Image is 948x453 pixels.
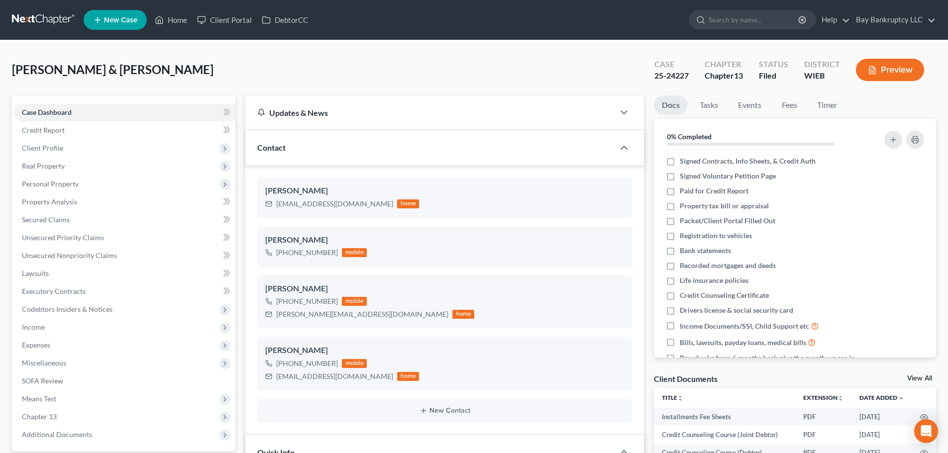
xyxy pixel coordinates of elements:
td: PDF [795,408,851,426]
a: Help [817,11,850,29]
div: [PERSON_NAME][EMAIL_ADDRESS][DOMAIN_NAME] [276,309,448,319]
span: Client Profile [22,144,63,152]
span: Life insurance policies [680,275,748,285]
span: Registration to vehicles [680,231,752,241]
div: [EMAIL_ADDRESS][DOMAIN_NAME] [276,199,393,209]
span: Secured Claims [22,215,70,224]
div: [PERSON_NAME] [265,283,624,295]
span: Drivers license & social security card [680,305,793,315]
a: Case Dashboard [14,103,235,121]
div: [EMAIL_ADDRESS][DOMAIN_NAME] [276,371,393,381]
div: home [452,310,474,319]
a: SOFA Review [14,372,235,390]
div: Updates & News [257,107,602,118]
span: Packet/Client Portal Filled Out [680,216,775,226]
div: District [804,59,840,70]
span: Expenses [22,341,50,349]
span: Real Property [22,162,65,170]
a: Credit Report [14,121,235,139]
a: View All [907,375,932,382]
i: expand_more [898,395,904,401]
a: Extensionunfold_more [803,394,843,401]
span: Credit Counseling Certificate [680,290,769,300]
div: home [397,372,419,381]
i: unfold_more [838,395,843,401]
span: Means Test [22,394,56,403]
a: Unsecured Nonpriority Claims [14,247,235,265]
div: Case [654,59,689,70]
a: Secured Claims [14,211,235,229]
span: Credit Report [22,126,65,134]
a: Home [150,11,192,29]
span: Bank statements [680,246,731,256]
div: [PHONE_NUMBER] [276,359,338,368]
div: Filed [759,70,788,82]
span: Contact [257,143,286,152]
span: Signed Contracts, Info Sheets, & Credit Auth [680,156,816,166]
a: Docs [654,95,688,115]
span: Case Dashboard [22,108,72,116]
span: Unsecured Nonpriority Claims [22,251,117,260]
td: PDF [795,426,851,444]
div: [PERSON_NAME] [265,234,624,246]
div: [PHONE_NUMBER] [276,296,338,306]
span: Personal Property [22,180,79,188]
div: WIEB [804,70,840,82]
div: [PERSON_NAME] [265,185,624,197]
a: Bay Bankruptcy LLC [851,11,936,29]
span: [PERSON_NAME] & [PERSON_NAME] [12,62,213,77]
span: Property Analysis [22,197,77,206]
span: Additional Documents [22,430,92,439]
span: Recorded mortgages and deeds [680,261,776,271]
span: New Case [104,16,137,24]
span: Property tax bill or appraisal [680,201,769,211]
div: Client Documents [654,373,718,384]
button: Preview [856,59,924,81]
div: home [397,199,419,208]
td: Credit Counseling Course (Joint Debtor) [654,426,795,444]
div: [PERSON_NAME] [265,345,624,357]
span: Lawsuits [22,269,49,277]
td: [DATE] [851,408,912,426]
td: [DATE] [851,426,912,444]
span: Codebtors Insiders & Notices [22,305,112,313]
span: Pay checks from 6 months back plus the month we are in [680,353,855,363]
div: Chapter [705,70,743,82]
div: mobile [342,248,367,257]
span: Income [22,323,45,331]
a: Unsecured Priority Claims [14,229,235,247]
a: Events [730,95,769,115]
div: Open Intercom Messenger [914,419,938,443]
span: SOFA Review [22,376,63,385]
a: Fees [773,95,805,115]
span: Unsecured Priority Claims [22,233,104,242]
a: Date Added expand_more [859,394,904,401]
i: unfold_more [677,395,683,401]
a: Lawsuits [14,265,235,282]
span: Income Documents/SSI, Child Support etc [680,321,809,331]
div: mobile [342,297,367,306]
a: Tasks [692,95,726,115]
button: New Contact [265,407,624,415]
span: 13 [734,71,743,80]
span: Bills, lawsuits, payday loans, medical bills [680,338,806,348]
div: Status [759,59,788,70]
span: Chapter 13 [22,412,57,421]
td: Installments Fee Sheets [654,408,795,426]
span: Miscellaneous [22,359,66,367]
input: Search by name... [709,10,800,29]
div: 25-24227 [654,70,689,82]
span: Signed Voluntary Petition Page [680,171,776,181]
div: mobile [342,359,367,368]
a: Executory Contracts [14,282,235,300]
a: Client Portal [192,11,257,29]
a: Property Analysis [14,193,235,211]
a: DebtorCC [257,11,313,29]
div: Chapter [705,59,743,70]
strong: 0% Completed [667,132,712,141]
span: Paid for Credit Report [680,186,748,196]
span: Executory Contracts [22,287,86,295]
a: Titleunfold_more [662,394,683,401]
div: [PHONE_NUMBER] [276,248,338,258]
a: Timer [809,95,845,115]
